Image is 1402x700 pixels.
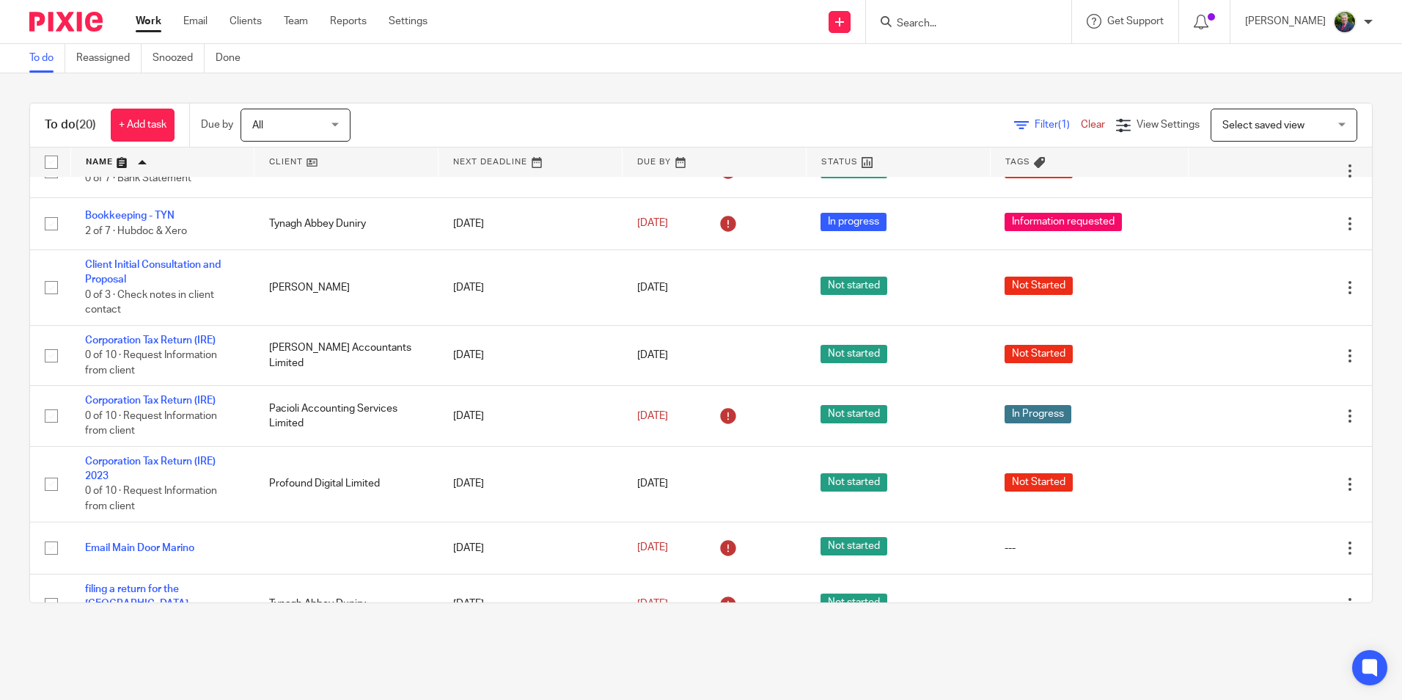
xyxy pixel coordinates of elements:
[1035,120,1081,130] span: Filter
[1005,213,1122,231] span: Information requested
[254,386,438,446] td: Pacioli Accounting Services Limited
[821,594,887,612] span: Not started
[389,14,427,29] a: Settings
[183,14,208,29] a: Email
[438,574,623,634] td: [DATE]
[1107,16,1164,26] span: Get Support
[1081,120,1105,130] a: Clear
[1005,158,1030,166] span: Tags
[1005,473,1073,492] span: Not Started
[1137,120,1200,130] span: View Settings
[284,14,308,29] a: Team
[438,250,623,326] td: [DATE]
[438,386,623,446] td: [DATE]
[637,282,668,293] span: [DATE]
[1005,345,1073,363] span: Not Started
[821,345,887,363] span: Not started
[29,12,103,32] img: Pixie
[1333,10,1357,34] img: download.png
[85,174,191,184] span: 0 of 7 · Bank Statement
[1222,120,1304,131] span: Select saved view
[45,117,96,133] h1: To do
[76,44,142,73] a: Reassigned
[252,120,263,131] span: All
[230,14,262,29] a: Clients
[1245,14,1326,29] p: [PERSON_NAME]
[330,14,367,29] a: Reports
[85,411,217,437] span: 0 of 10 · Request Information from client
[821,277,887,295] span: Not started
[821,537,887,555] span: Not started
[136,14,161,29] a: Work
[1005,405,1071,423] span: In Progress
[254,250,438,326] td: [PERSON_NAME]
[1005,277,1073,295] span: Not Started
[76,119,96,131] span: (20)
[254,446,438,522] td: Profound Digital Limited
[85,584,188,609] a: filing a return for the [GEOGRAPHIC_DATA]
[85,335,216,346] a: Corporation Tax Return (IRE)
[821,405,887,423] span: Not started
[85,211,175,221] a: Bookkeeping - TYN
[201,117,233,132] p: Due by
[1005,597,1173,611] div: ---
[1058,120,1070,130] span: (1)
[438,197,623,249] td: [DATE]
[438,522,623,574] td: [DATE]
[254,325,438,385] td: [PERSON_NAME] Accountants Limited
[85,350,217,376] span: 0 of 10 · Request Information from client
[821,213,887,231] span: In progress
[637,411,668,421] span: [DATE]
[438,446,623,522] td: [DATE]
[254,574,438,634] td: Tynagh Abbey Duniry
[637,479,668,489] span: [DATE]
[85,456,216,481] a: Corporation Tax Return (IRE) 2023
[29,44,65,73] a: To do
[895,18,1027,31] input: Search
[85,395,216,406] a: Corporation Tax Return (IRE)
[85,260,221,285] a: Client Initial Consultation and Proposal
[85,290,214,316] span: 0 of 3 · Check notes in client contact
[637,599,668,609] span: [DATE]
[85,226,187,236] span: 2 of 7 · Hubdoc & Xero
[216,44,252,73] a: Done
[111,109,175,142] a: + Add task
[85,543,194,553] a: Email Main Door Marino
[637,350,668,360] span: [DATE]
[1005,541,1173,555] div: ---
[85,486,217,512] span: 0 of 10 · Request Information from client
[637,219,668,229] span: [DATE]
[438,325,623,385] td: [DATE]
[254,197,438,249] td: Tynagh Abbey Duniry
[153,44,205,73] a: Snoozed
[637,543,668,553] span: [DATE]
[821,473,887,492] span: Not started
